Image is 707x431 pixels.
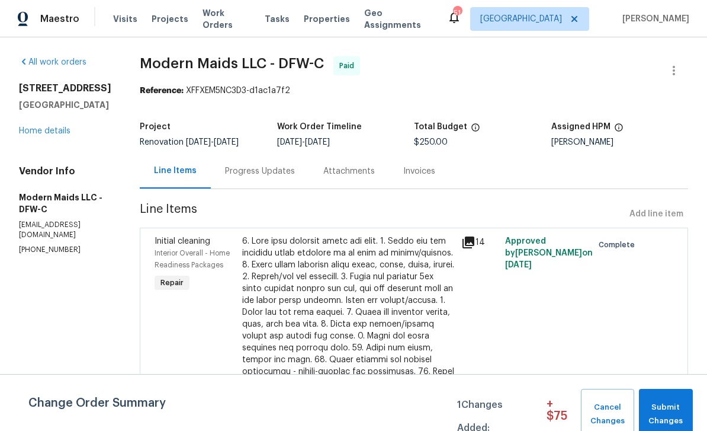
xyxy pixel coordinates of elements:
[19,82,111,94] h2: [STREET_ADDRESS]
[19,127,70,135] a: Home details
[152,13,188,25] span: Projects
[140,203,625,225] span: Line Items
[186,138,239,146] span: -
[140,87,184,95] b: Reference:
[140,85,688,97] div: XFFXEM5NC3D3-d1ac1a7f2
[471,123,480,138] span: The total cost of line items that have been proposed by Opendoor. This sum includes line items th...
[19,99,111,111] h5: [GEOGRAPHIC_DATA]
[40,13,79,25] span: Maestro
[505,237,593,269] span: Approved by [PERSON_NAME] on
[203,7,250,31] span: Work Orders
[414,138,448,146] span: $250.00
[645,401,687,428] span: Submit Changes
[587,401,628,428] span: Cancel Changes
[480,13,562,25] span: [GEOGRAPHIC_DATA]
[551,123,610,131] h5: Assigned HPM
[599,239,639,251] span: Complete
[339,60,359,72] span: Paid
[403,165,435,177] div: Invoices
[155,250,230,269] span: Interior Overall - Home Readiness Packages
[614,123,624,138] span: The hpm assigned to this work order.
[154,165,197,177] div: Line Items
[551,138,689,146] div: [PERSON_NAME]
[453,7,461,19] div: 51
[364,7,433,31] span: Geo Assignments
[277,138,330,146] span: -
[618,13,689,25] span: [PERSON_NAME]
[19,220,111,240] p: [EMAIL_ADDRESS][DOMAIN_NAME]
[277,123,362,131] h5: Work Order Timeline
[19,165,111,177] h4: Vendor Info
[225,165,295,177] div: Progress Updates
[304,13,350,25] span: Properties
[113,13,137,25] span: Visits
[140,123,171,131] h5: Project
[505,261,532,269] span: [DATE]
[155,237,210,245] span: Initial cleaning
[140,138,239,146] span: Renovation
[461,235,498,250] div: 14
[19,245,111,255] p: [PHONE_NUMBER]
[19,58,86,66] a: All work orders
[277,138,302,146] span: [DATE]
[140,56,324,71] span: Modern Maids LLC - DFW-C
[186,138,211,146] span: [DATE]
[414,123,467,131] h5: Total Budget
[323,165,375,177] div: Attachments
[156,277,188,289] span: Repair
[265,15,290,23] span: Tasks
[214,138,239,146] span: [DATE]
[305,138,330,146] span: [DATE]
[19,191,111,215] h5: Modern Maids LLC - DFW-C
